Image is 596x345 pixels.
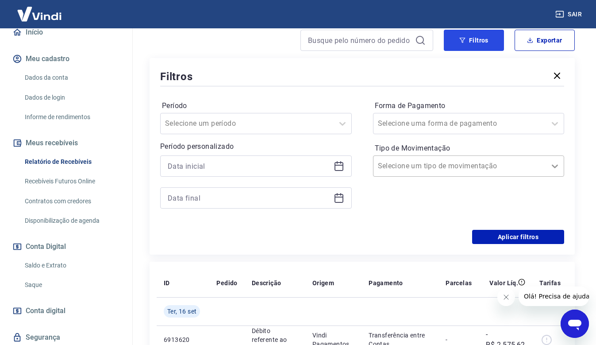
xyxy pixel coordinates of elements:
iframe: Mensagem da empresa [519,287,589,306]
p: Pedido [216,279,237,287]
p: Período personalizado [160,141,352,152]
p: 6913620 [164,335,202,344]
a: Relatório de Recebíveis [21,153,122,171]
span: Olá! Precisa de ajuda? [5,6,74,13]
p: Valor Líq. [489,279,518,287]
p: - [446,335,472,344]
a: Saque [21,276,122,294]
span: Ter, 16 set [167,307,196,316]
button: Filtros [444,30,504,51]
input: Busque pelo número do pedido [308,34,411,47]
label: Forma de Pagamento [375,101,563,111]
iframe: Fechar mensagem [497,288,515,306]
a: Contratos com credores [21,192,122,210]
a: Dados da conta [21,69,122,87]
input: Data final [168,191,330,205]
p: Origem [312,279,334,287]
button: Meus recebíveis [11,133,122,153]
p: Parcelas [446,279,472,287]
a: Recebíveis Futuros Online [21,172,122,190]
a: Início [11,23,122,42]
button: Meu cadastro [11,49,122,69]
p: Descrição [252,279,281,287]
a: Saldo e Extrato [21,256,122,275]
a: Conta digital [11,301,122,321]
a: Informe de rendimentos [21,108,122,126]
button: Sair [554,6,585,23]
span: Conta digital [26,305,65,317]
h5: Filtros [160,70,193,84]
a: Disponibilização de agenda [21,212,122,230]
a: Dados de login [21,89,122,107]
label: Tipo de Movimentação [375,143,563,154]
button: Aplicar filtros [472,230,564,244]
p: Pagamento [369,279,403,287]
iframe: Botão para abrir a janela de mensagens [561,310,589,338]
img: Vindi [11,0,68,27]
input: Data inicial [168,159,330,173]
p: Tarifas [539,279,561,287]
p: ID [164,279,170,287]
button: Exportar [515,30,575,51]
button: Conta Digital [11,237,122,256]
label: Período [162,101,350,111]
